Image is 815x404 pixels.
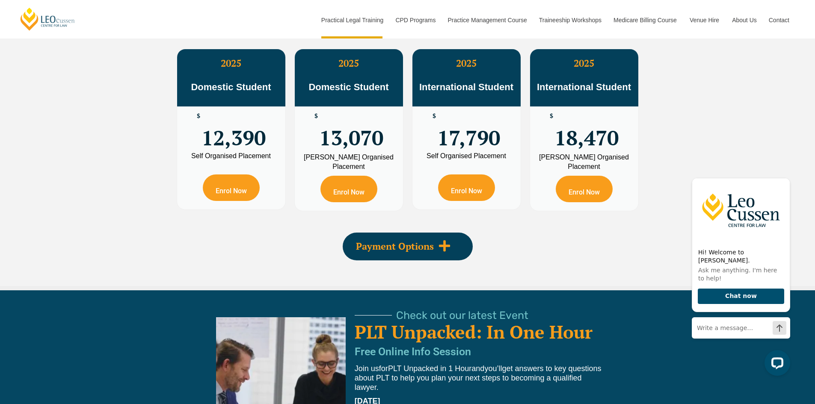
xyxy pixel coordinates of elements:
div: [PERSON_NAME] Organised Placement [536,153,632,171]
span: Domestic Student [308,82,388,92]
a: About Us [726,2,762,38]
a: Medicare Billing Course [607,2,683,38]
span: International Student [537,82,631,92]
iframe: LiveChat chat widget [685,170,794,383]
h3: 2025 [412,58,521,69]
h3: 2025 [530,58,638,69]
span: ll [498,364,502,373]
span: for [379,364,388,373]
span: Join us [355,364,379,373]
span: 12,390 [202,113,266,146]
span: $ [433,113,436,119]
a: CPD Programs [389,2,441,38]
span: get answers to key questions about PLT to help you plan your next steps to becoming a qualified l... [355,364,602,392]
span: 13,070 [319,113,383,146]
h3: 2025 [295,58,403,69]
span: $ [550,113,553,119]
span: and [471,364,484,373]
a: Practice Management Course [442,2,533,38]
div: [PERSON_NAME] Organised Placement [301,153,397,171]
a: Enrol Now [438,174,495,201]
div: Self Organised Placement [419,153,514,159]
span: you’ [484,364,498,373]
a: Traineeship Workshops [533,2,607,38]
a: Venue Hire [683,2,726,38]
span: 18,470 [554,113,619,146]
span: $ [314,113,318,119]
a: Free Online Info Session [355,345,471,358]
a: Enrol Now [203,174,260,201]
span: Check out our latest Event [396,310,528,321]
span: $ [197,113,200,119]
span: International Student [419,82,513,92]
a: Enrol Now [320,176,377,202]
span: Payment Options [356,242,434,251]
a: Enrol Now [556,176,613,202]
span: Domestic Student [191,82,271,92]
a: PLT Unpacked: In One Hour [355,320,593,344]
span: PLT Unpacked in 1 Hour [388,364,471,373]
a: [PERSON_NAME] Centre for Law [19,7,76,31]
a: Practical Legal Training [315,2,389,38]
h3: 2025 [177,58,285,69]
div: Self Organised Placement [184,153,279,159]
a: Contact [762,2,796,38]
span: 17,790 [437,113,500,146]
